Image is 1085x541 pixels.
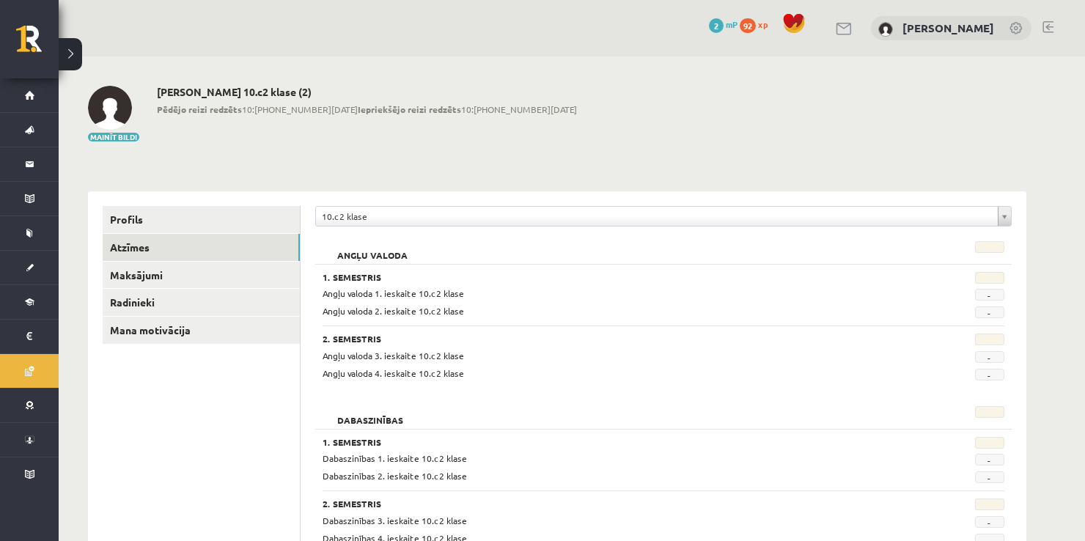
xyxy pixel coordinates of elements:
a: Atzīmes [103,234,300,261]
h3: 1. Semestris [323,437,887,447]
span: Angļu valoda 3. ieskaite 10.c2 klase [323,350,464,361]
b: Iepriekšējo reizi redzēts [358,103,461,115]
span: 92 [740,18,756,33]
a: Profils [103,206,300,233]
h2: Dabaszinības [323,406,418,421]
span: 10.c2 klase [322,207,992,226]
span: - [975,369,1004,380]
a: [PERSON_NAME] [902,21,994,35]
img: Darja Vasiļevska [878,22,893,37]
span: Angļu valoda 2. ieskaite 10.c2 klase [323,305,464,317]
a: 10.c2 klase [316,207,1011,226]
a: 92 xp [740,18,775,30]
button: Mainīt bildi [88,133,139,141]
span: - [975,289,1004,301]
span: Angļu valoda 1. ieskaite 10.c2 klase [323,287,464,299]
span: - [975,306,1004,318]
h3: 1. Semestris [323,272,887,282]
b: Pēdējo reizi redzēts [157,103,242,115]
span: - [975,351,1004,363]
h2: [PERSON_NAME] 10.c2 klase (2) [157,86,577,98]
a: Mana motivācija [103,317,300,344]
a: Maksājumi [103,262,300,289]
span: - [975,516,1004,528]
span: 2 [709,18,724,33]
span: Dabaszinības 3. ieskaite 10.c2 klase [323,515,467,526]
a: 2 mP [709,18,738,30]
h3: 2. Semestris [323,334,887,344]
span: Angļu valoda 4. ieskaite 10.c2 klase [323,367,464,379]
h3: 2. Semestris [323,498,887,509]
span: xp [758,18,768,30]
a: Radinieki [103,289,300,316]
a: Rīgas 1. Tālmācības vidusskola [16,26,59,62]
span: Dabaszinības 1. ieskaite 10.c2 klase [323,452,467,464]
span: 10:[PHONE_NUMBER][DATE] 10:[PHONE_NUMBER][DATE] [157,103,577,116]
span: - [975,454,1004,465]
span: mP [726,18,738,30]
span: Dabaszinības 2. ieskaite 10.c2 klase [323,470,467,482]
span: - [975,471,1004,483]
h2: Angļu valoda [323,241,422,256]
img: Darja Vasiļevska [88,86,132,130]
